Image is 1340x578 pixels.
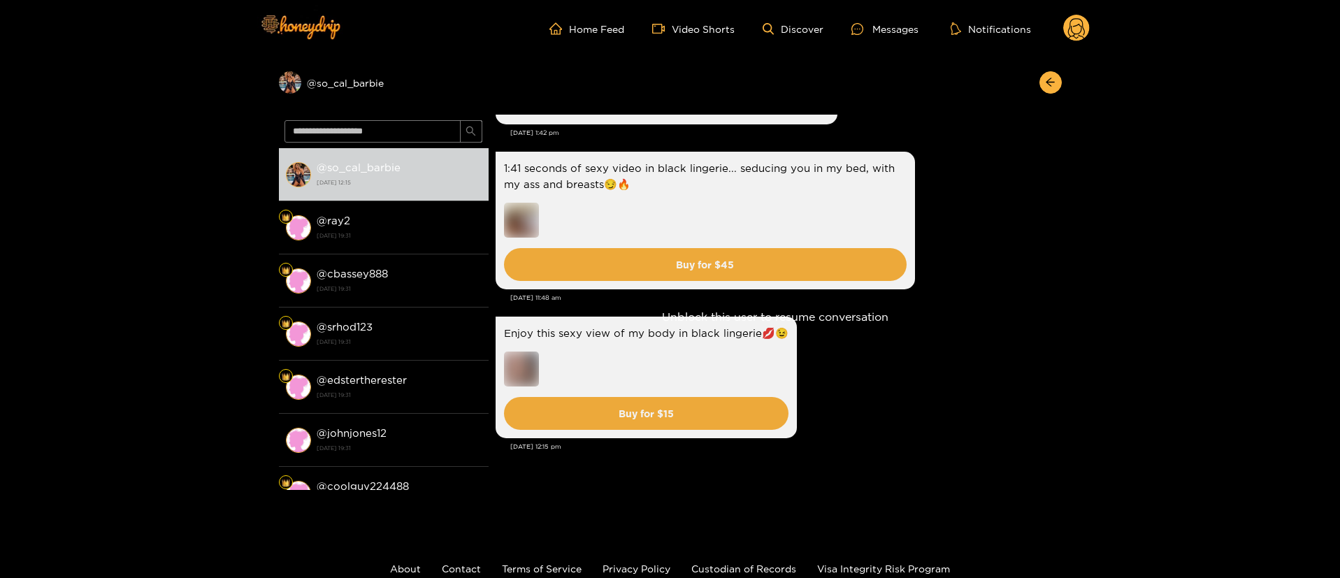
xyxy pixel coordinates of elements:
strong: @ srhod123 [317,321,373,333]
strong: [DATE] 12:15 [317,176,482,189]
strong: @ coolguy224488 [317,480,409,492]
img: Fan Level [282,479,290,487]
strong: @ ray2 [317,215,350,226]
button: Notifications [946,22,1035,36]
a: About [390,563,421,574]
button: arrow-left [1039,71,1062,94]
strong: @ edstertherester [317,374,407,386]
img: Fan Level [282,319,290,328]
img: conversation [286,481,311,506]
span: search [466,126,476,138]
a: Video Shorts [652,22,735,35]
div: @so_cal_barbie [279,71,489,94]
a: Custodian of Records [691,563,796,574]
span: arrow-left [1045,77,1056,89]
span: video-camera [652,22,672,35]
strong: @ cbassey888 [317,268,388,280]
img: Fan Level [282,266,290,275]
strong: [DATE] 19:31 [317,389,482,401]
img: conversation [286,375,311,400]
img: conversation [286,215,311,240]
strong: @ johnjones12 [317,427,387,439]
a: Home Feed [549,22,624,35]
img: conversation [286,162,311,187]
button: search [460,120,482,143]
img: conversation [286,428,311,453]
img: conversation [286,268,311,294]
img: Fan Level [282,373,290,381]
div: Messages [851,21,918,37]
a: Privacy Policy [603,563,670,574]
strong: [DATE] 19:31 [317,442,482,454]
strong: [DATE] 19:31 [317,229,482,242]
a: Discover [763,23,823,35]
div: Unblock this user to resume conversation [489,115,1062,519]
span: home [549,22,569,35]
a: Terms of Service [502,563,582,574]
strong: [DATE] 19:31 [317,335,482,348]
img: Fan Level [282,213,290,222]
a: Contact [442,563,481,574]
img: conversation [286,321,311,347]
strong: @ so_cal_barbie [317,161,401,173]
strong: [DATE] 19:31 [317,282,482,295]
a: Visa Integrity Risk Program [817,563,950,574]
